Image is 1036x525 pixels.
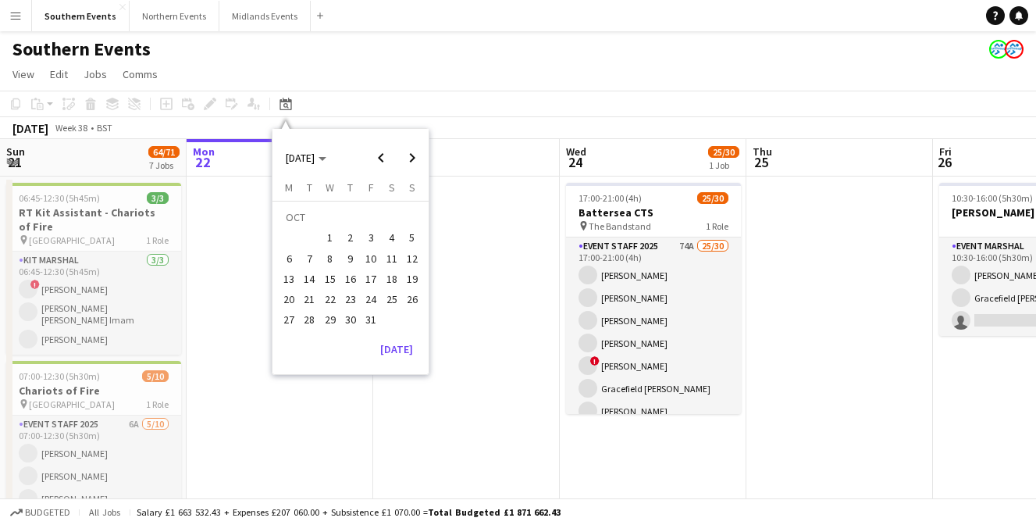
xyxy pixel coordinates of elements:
span: 3/3 [147,192,169,204]
span: 06:45-12:30 (5h45m) [19,192,100,204]
span: 22 [190,153,215,171]
app-user-avatar: RunThrough Events [989,40,1008,59]
span: View [12,67,34,81]
span: Week 38 [52,122,91,134]
button: Southern Events [32,1,130,31]
span: 10 [361,249,380,268]
span: 9 [341,249,360,268]
span: All jobs [86,506,123,518]
button: 25-10-2025 [381,289,401,309]
span: Comms [123,67,158,81]
span: Total Budgeted £1 871 662.43 [428,506,561,518]
span: Wed [566,145,586,159]
span: 31 [361,311,380,330]
span: M [285,180,293,195]
button: 03-10-2025 [361,227,381,248]
button: 18-10-2025 [381,269,401,289]
a: Edit [44,64,74,84]
span: The Bandstand [589,220,651,232]
span: 25 [383,290,401,309]
div: 17:00-21:00 (4h)25/30Battersea CTS The Bandstand1 RoleEvent Staff 202574A25/3017:00-21:00 (4h)[PE... [566,183,741,414]
button: 23-10-2025 [340,289,361,309]
div: 1 Job [709,159,739,171]
div: BST [97,122,112,134]
a: Jobs [77,64,113,84]
button: Previous month [365,142,397,173]
button: 15-10-2025 [320,269,340,289]
span: 15 [321,270,340,288]
button: 31-10-2025 [361,309,381,330]
span: 16 [341,270,360,288]
button: 27-10-2025 [279,309,299,330]
span: Sun [6,145,25,159]
button: 30-10-2025 [340,309,361,330]
button: 22-10-2025 [320,289,340,309]
button: Choose month and year [279,144,333,172]
span: 28 [301,311,319,330]
span: S [409,180,415,195]
span: 21 [4,153,25,171]
button: 13-10-2025 [279,269,299,289]
span: 1 Role [706,220,728,232]
span: F [368,180,374,195]
span: 1 [321,229,340,248]
button: 17-10-2025 [361,269,381,289]
span: 26 [403,290,422,309]
span: 8 [321,249,340,268]
div: 7 Jobs [149,159,179,171]
button: 11-10-2025 [381,248,401,269]
span: 30 [341,311,360,330]
span: 22 [321,290,340,309]
span: W [326,180,334,195]
button: 29-10-2025 [320,309,340,330]
span: T [307,180,312,195]
span: T [347,180,353,195]
span: ! [30,280,40,289]
span: 26 [937,153,952,171]
button: 08-10-2025 [320,248,340,269]
button: Midlands Events [219,1,311,31]
button: 10-10-2025 [361,248,381,269]
span: 14 [301,270,319,288]
span: [GEOGRAPHIC_DATA] [29,398,115,410]
span: Thu [753,145,772,159]
span: ! [590,356,600,366]
span: 25 [750,153,772,171]
span: 27 [279,311,298,330]
span: 5/10 [142,370,169,382]
button: 14-10-2025 [299,269,319,289]
span: Jobs [84,67,107,81]
h3: Battersea CTS [566,205,741,220]
button: 26-10-2025 [402,289,422,309]
span: 10:30-16:00 (5h30m) [952,192,1033,204]
button: 28-10-2025 [299,309,319,330]
h3: RT Kit Assistant - Chariots of Fire [6,205,181,234]
span: 1 Role [146,234,169,246]
h1: Southern Events [12,37,151,61]
button: 09-10-2025 [340,248,361,269]
app-user-avatar: RunThrough Events [1005,40,1024,59]
span: 13 [279,270,298,288]
h3: Chariots of Fire [6,384,181,398]
span: 4 [383,229,401,248]
button: 20-10-2025 [279,289,299,309]
span: 17 [361,270,380,288]
span: 2 [341,229,360,248]
span: 19 [403,270,422,288]
div: 06:45-12:30 (5h45m)3/3RT Kit Assistant - Chariots of Fire [GEOGRAPHIC_DATA]1 RoleKit Marshal3/306... [6,183,181,355]
button: 04-10-2025 [381,227,401,248]
span: Mon [193,145,215,159]
button: 02-10-2025 [340,227,361,248]
button: 06-10-2025 [279,248,299,269]
button: 19-10-2025 [402,269,422,289]
span: 23 [341,290,360,309]
span: 18 [383,270,401,288]
span: 64/71 [148,146,180,158]
span: 17:00-21:00 (4h) [579,192,642,204]
span: [DATE] [286,151,315,165]
a: View [6,64,41,84]
button: 01-10-2025 [320,227,340,248]
span: [GEOGRAPHIC_DATA] [29,234,115,246]
button: Budgeted [8,504,73,521]
div: Salary £1 663 532.43 + Expenses £207 060.00 + Subsistence £1 070.00 = [137,506,561,518]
